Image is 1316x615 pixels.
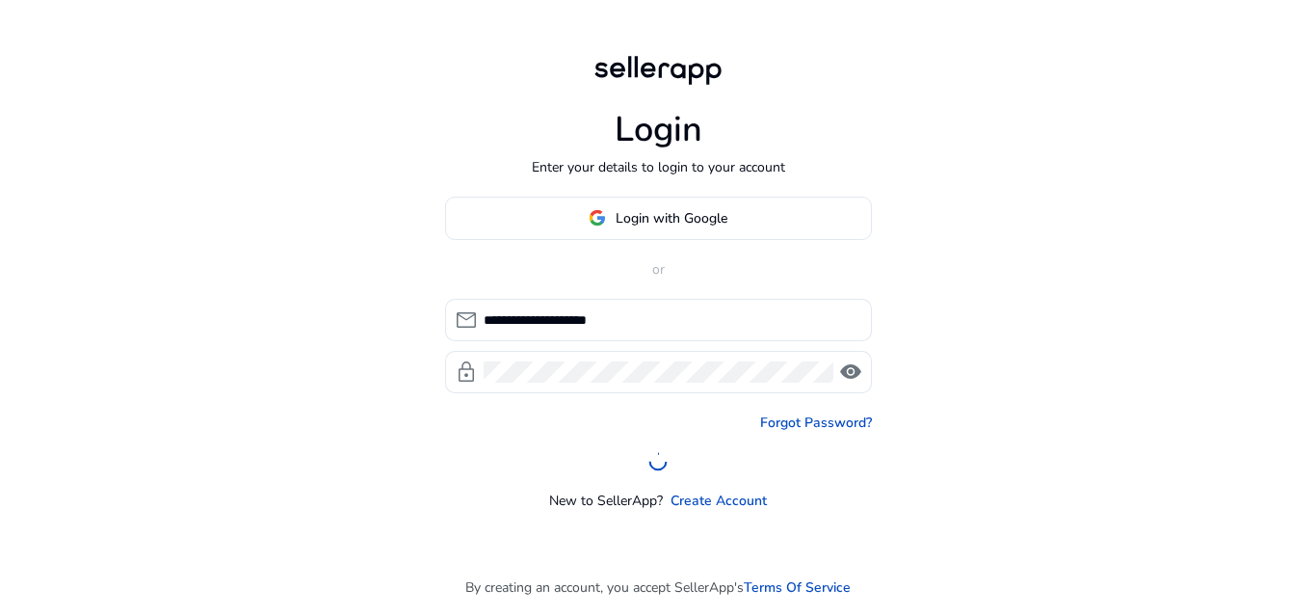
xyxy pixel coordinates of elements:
p: Enter your details to login to your account [532,157,785,177]
button: Login with Google [445,197,872,240]
h1: Login [615,109,702,150]
a: Terms Of Service [744,577,851,598]
img: google-logo.svg [589,209,606,227]
a: Forgot Password? [760,413,872,433]
span: Login with Google [616,208,727,228]
p: New to SellerApp? [549,491,663,511]
a: Create Account [671,491,767,511]
span: visibility [839,361,862,384]
span: mail [455,308,478,332]
span: lock [455,361,478,384]
p: or [445,259,872,280]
